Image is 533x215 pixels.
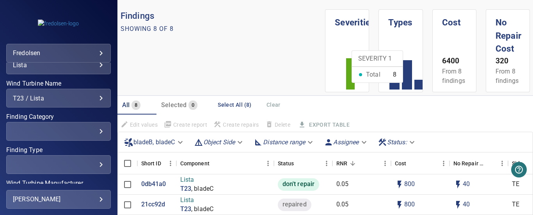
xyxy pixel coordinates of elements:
label: Finding Type [6,147,111,153]
div: [PERSON_NAME] [13,193,104,206]
button: Select All (8) [215,98,255,112]
button: Sort [406,158,417,169]
button: Menu [321,158,332,169]
p: , bladeC [191,185,213,193]
em: Distance range [263,138,305,146]
div: Wind Turbine Name [6,89,111,107]
p: Showing 8 of 8 [121,24,174,34]
svg: Auto impact [453,200,463,210]
p: Findings [121,9,325,23]
h1: Cost [442,10,467,29]
button: Sort [294,158,305,169]
button: Sort [210,158,220,169]
svg: Auto cost [395,200,404,210]
div: Short ID [137,152,176,174]
span: Findings that are included in repair orders will not be updated [117,118,161,131]
div: Short ID [141,152,161,174]
p: 320 [496,56,520,67]
p: TE [512,200,519,209]
h1: Types [388,10,413,29]
h1: No Repair Cost [496,10,520,56]
div: Assignee [321,135,371,149]
label: Wind Turbine Name [6,81,111,87]
span: Findings that are included in repair orders can not be deleted [262,118,293,131]
p: 0.05 [336,180,349,189]
span: repaired [278,200,311,209]
div: Component [176,152,274,174]
span: 0 [188,101,197,110]
div: Cost [391,152,449,174]
p: 800 [404,180,415,189]
p: 40 [463,200,470,209]
a: T23 [180,185,191,193]
div: Status [274,152,332,174]
span: From 8 findings [496,68,519,84]
div: Wind Farms [6,56,111,74]
p: Lista [180,196,214,205]
div: fredolsen [13,47,104,59]
p: TE [512,180,519,189]
label: Finding Category [6,114,111,120]
div: T23 / Lista [13,95,104,102]
div: Status: [375,135,419,149]
span: Selected [161,101,187,109]
div: fredolsen [6,44,111,63]
p: 40 [463,180,470,189]
div: Repair Now Ratio: The ratio of the additional incurred cost of repair in 1 year and the cost of r... [336,152,347,174]
em: Assignee [333,138,359,146]
p: Lista [180,176,214,185]
span: Apply the latest inspection filter to create repairs [210,118,262,131]
a: 21cc92d [141,200,165,209]
div: Projected additional costs incurred by waiting 1 year to repair. This is a function of possible i... [453,152,485,174]
em: Status : [387,138,407,146]
button: Menu [379,158,391,169]
em: Object Side [203,138,235,146]
div: Finding Category [6,122,111,141]
a: T23 [180,205,191,214]
span: don't repair [278,180,320,189]
button: Sort [485,158,496,169]
div: No Repair Cost [449,152,508,174]
svg: Auto impact [453,180,463,189]
span: From 8 findings [442,68,465,84]
button: Menu [262,158,274,169]
div: RNR [332,152,391,174]
button: Menu [496,158,508,169]
div: Component [180,152,210,174]
span: 8 [131,101,140,110]
div: The base labour and equipment costs to repair the finding. Does not include the loss of productio... [395,152,407,174]
img: fredolsen-logo [38,20,79,27]
button: Menu [438,158,449,169]
button: Menu [165,158,176,169]
div: Side [512,152,523,174]
span: All [122,101,130,109]
p: 800 [404,200,415,209]
div: Object Side [191,135,248,149]
p: 0.05 [336,200,349,209]
label: Wind Turbine Manufacturer [6,180,111,186]
div: Finding Type [6,155,111,174]
a: 0db41a0 [141,180,166,189]
svg: Auto cost [395,180,404,189]
div: Lista [13,61,104,69]
div: Status [278,152,294,174]
h1: Severities [335,10,359,29]
div: bladeB, bladeC [121,135,188,149]
div: Distance range [251,135,318,149]
p: 6400 [442,56,467,67]
p: , bladeC [191,205,213,214]
button: Sort [347,158,358,169]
